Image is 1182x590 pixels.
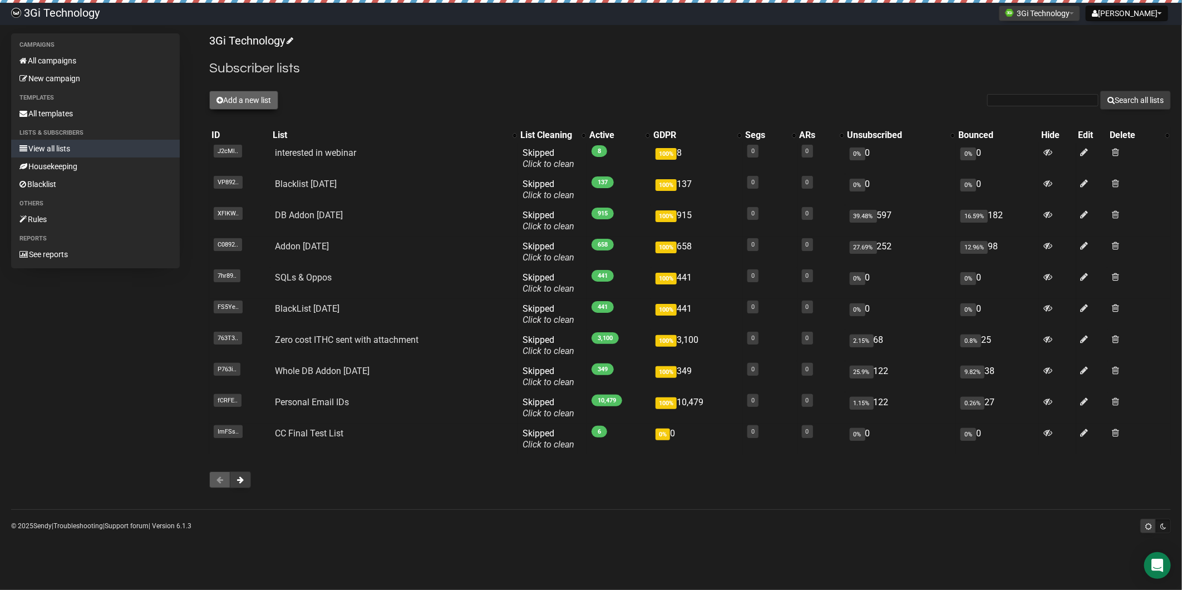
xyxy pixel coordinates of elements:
div: Bounced [958,130,1037,141]
a: 0 [806,397,809,404]
a: 0 [806,272,809,279]
a: 0 [751,241,755,248]
span: Skipped [523,303,574,325]
td: 25 [956,330,1039,361]
span: Skipped [523,147,574,169]
td: 137 [651,174,743,205]
td: 8 [651,143,743,174]
td: 658 [651,237,743,268]
a: All campaigns [11,52,180,70]
td: 0 [651,424,743,455]
a: 0 [806,147,809,155]
span: XFlKW.. [214,207,243,220]
th: List Cleaning: No sort applied, activate to apply an ascending sort [518,127,587,143]
span: Skipped [523,179,574,200]
div: Segs [745,130,786,141]
div: Active [589,130,640,141]
span: 100% [656,210,677,222]
span: 100% [656,397,677,409]
span: J2cMl.. [214,145,242,158]
th: Unsubscribed: No sort applied, activate to apply an ascending sort [845,127,956,143]
th: List: No sort applied, activate to apply an ascending sort [270,127,518,143]
a: Whole DB Addon [DATE] [275,366,370,376]
a: BlackList [DATE] [275,303,339,314]
a: Housekeeping [11,158,180,175]
td: 0 [956,424,1039,455]
span: 915 [592,208,614,219]
span: 0% [961,428,976,441]
td: 98 [956,237,1039,268]
td: 0 [956,143,1039,174]
span: 0% [961,147,976,160]
span: 137 [592,176,614,188]
span: 8 [592,145,607,157]
span: 100% [656,179,677,191]
span: fCRFE.. [214,394,242,407]
span: FS5Ye.. [214,301,243,313]
div: Open Intercom Messenger [1144,552,1171,579]
a: 0 [751,179,755,186]
td: 38 [956,361,1039,392]
span: 12.96% [961,241,988,254]
a: Click to clean [523,408,574,419]
td: 597 [845,205,956,237]
a: 0 [751,147,755,155]
td: 0 [845,424,956,455]
span: Skipped [523,428,574,450]
span: 100% [656,304,677,316]
td: 27 [956,392,1039,424]
span: 0% [961,179,976,191]
span: 0.26% [961,397,984,410]
th: Hide: No sort applied, sorting is disabled [1039,127,1076,143]
span: 9.82% [961,366,984,378]
a: Rules [11,210,180,228]
a: Addon [DATE] [275,241,329,252]
td: 3,100 [651,330,743,361]
td: 441 [651,268,743,299]
a: All templates [11,105,180,122]
span: 3,100 [592,332,619,344]
button: Search all lists [1100,91,1171,110]
td: 122 [845,361,956,392]
td: 0 [956,268,1039,299]
span: Skipped [523,397,574,419]
span: 0% [961,303,976,316]
a: 0 [751,366,755,373]
span: 0% [850,179,865,191]
img: 4201c117bde267367e2074cdc52732f5 [11,8,21,18]
p: © 2025 | | | Version 6.1.3 [11,520,191,532]
a: See reports [11,245,180,263]
a: View all lists [11,140,180,158]
a: Click to clean [523,283,574,294]
span: 25.9% [850,366,874,378]
img: 1.png [1005,8,1014,17]
li: Campaigns [11,38,180,52]
td: 182 [956,205,1039,237]
a: 0 [806,428,809,435]
span: 6 [592,426,607,437]
td: 441 [651,299,743,330]
a: 0 [806,179,809,186]
a: 0 [806,210,809,217]
td: 0 [845,174,956,205]
span: 7hr89.. [214,269,240,282]
li: Templates [11,91,180,105]
li: Others [11,197,180,210]
span: 0% [850,147,865,160]
span: 441 [592,301,614,313]
a: 0 [751,210,755,217]
th: Edit: No sort applied, sorting is disabled [1076,127,1108,143]
a: Click to clean [523,159,574,169]
td: 0 [956,174,1039,205]
a: 0 [806,303,809,311]
li: Reports [11,232,180,245]
div: List Cleaning [520,130,576,141]
span: Skipped [523,210,574,232]
div: ARs [800,130,834,141]
th: Bounced: No sort applied, sorting is disabled [956,127,1039,143]
td: 0 [845,143,956,174]
button: 3Gi Technology [999,6,1080,21]
th: Segs: No sort applied, activate to apply an ascending sort [743,127,797,143]
a: Blacklist [DATE] [275,179,337,189]
td: 10,479 [651,392,743,424]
